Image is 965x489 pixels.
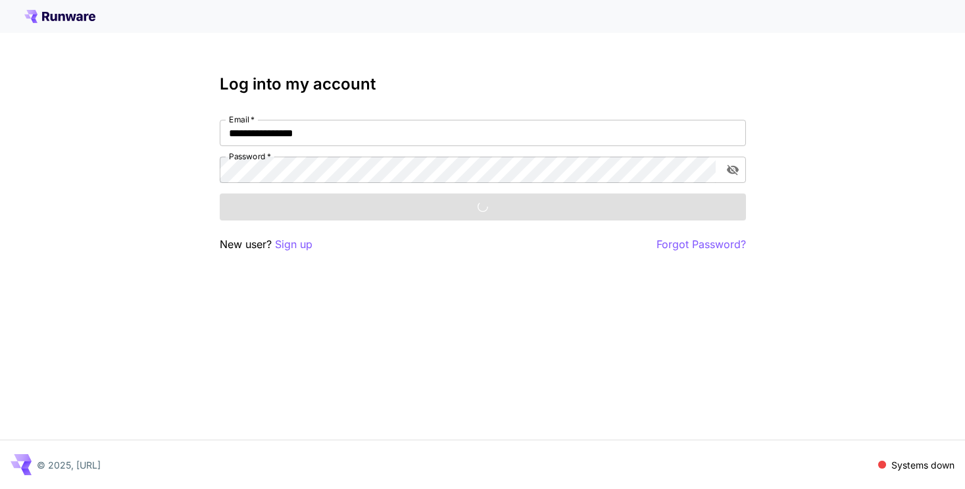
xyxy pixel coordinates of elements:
[37,458,101,472] p: © 2025, [URL]
[275,236,312,253] button: Sign up
[220,236,312,253] p: New user?
[721,158,745,182] button: toggle password visibility
[891,458,954,472] p: Systems down
[656,236,746,253] button: Forgot Password?
[229,114,255,125] label: Email
[229,151,271,162] label: Password
[220,75,746,93] h3: Log into my account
